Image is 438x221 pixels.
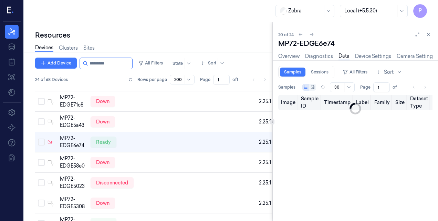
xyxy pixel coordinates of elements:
th: Image [278,95,298,110]
th: Size [393,95,407,110]
div: 2.25.1 [259,159,277,166]
button: All Filters [135,58,166,69]
th: Label [353,95,372,110]
a: Clusters [59,44,78,52]
button: P [413,4,427,18]
button: Add Device [35,58,77,69]
th: Sample ID [298,95,321,110]
a: Sites [83,44,95,52]
div: 2.25.1 [259,118,277,125]
span: 20 of 24 [278,32,294,38]
span: 24 of 68 Devices [35,77,68,83]
div: down [91,116,115,127]
span: Page [360,84,371,90]
nav: pagination [409,82,430,92]
div: 2.25.1 [259,200,277,207]
a: Devices [35,44,53,52]
button: Select row [38,139,45,145]
div: down [91,157,115,168]
th: Dataset Type [407,95,431,110]
div: down [91,96,115,107]
div: MP72-EDGE6e74 [60,135,85,149]
div: MP72-EDGE5308 [60,196,85,210]
div: 2.25.1 [259,139,277,146]
span: Page [200,77,210,83]
th: Family [372,95,393,110]
a: Overview [278,53,300,60]
button: Select row [38,98,45,105]
button: Select row [38,200,45,207]
div: Resources [35,30,272,40]
a: Data [338,52,350,60]
button: Select row [38,159,45,166]
a: Device Settings [355,53,391,60]
div: 2.25.1 [259,179,277,187]
a: Camera Settings [397,53,435,60]
a: Samples [280,68,305,77]
div: disconnected [91,177,134,188]
div: MP72-EDGE5023 [60,175,85,190]
button: Select row [38,179,45,186]
a: Sessions [307,68,333,77]
a: Diagnostics [305,53,333,60]
p: Rows per page [137,77,167,83]
nav: pagination [249,75,270,84]
div: MP72-EDGE71c8 [60,94,85,109]
span: of 1 [232,77,243,83]
th: Timestamp [321,95,353,110]
div: ready [91,137,116,148]
div: MP72-EDGE58e0 [60,155,85,170]
div: 2.25.1 [259,98,277,105]
span: Samples [278,84,295,90]
div: down [91,198,115,209]
span: of [393,84,404,90]
div: MP72-EDGE5a43 [60,114,85,129]
button: All Filters [340,67,370,78]
div: MP72-EDGE6e74 [278,39,432,48]
button: Select row [38,118,45,125]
